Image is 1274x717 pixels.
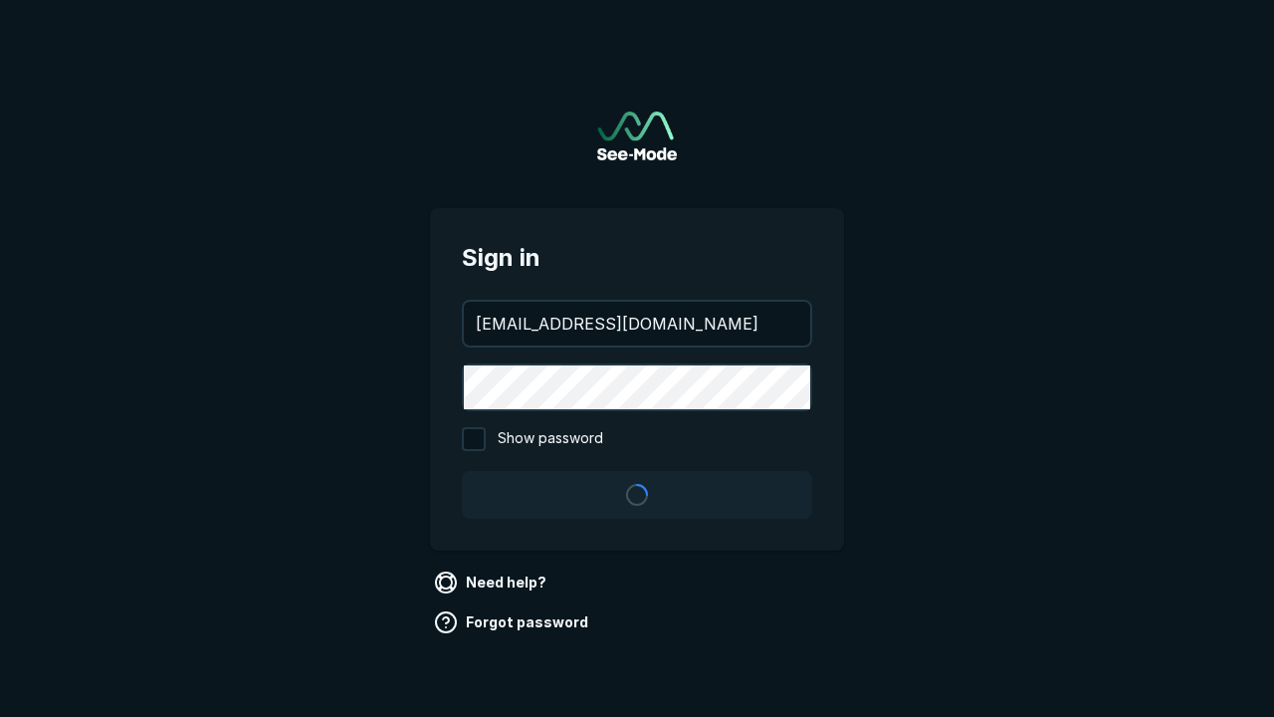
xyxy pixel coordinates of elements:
input: your@email.com [464,302,810,346]
span: Sign in [462,240,812,276]
span: Show password [498,427,603,451]
a: Need help? [430,567,554,598]
img: See-Mode Logo [597,112,677,160]
a: Forgot password [430,606,596,638]
a: Go to sign in [597,112,677,160]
